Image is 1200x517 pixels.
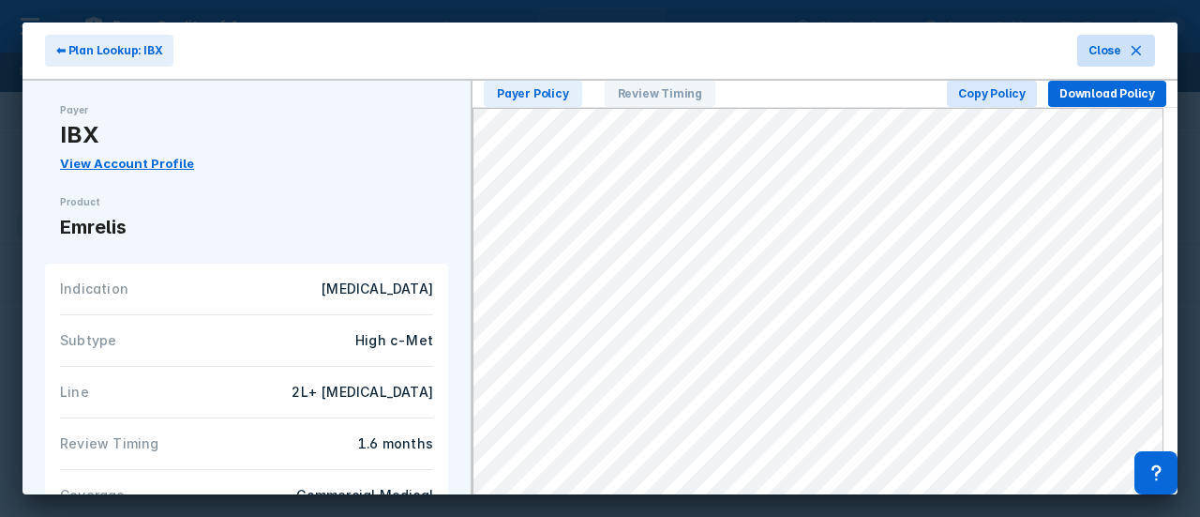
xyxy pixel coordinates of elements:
[258,433,433,454] div: 1.6 months
[60,330,247,351] div: Subtype
[258,279,433,299] div: [MEDICAL_DATA]
[258,330,433,351] div: High c-Met
[1048,83,1166,101] a: Download Policy
[60,121,433,149] div: IBX
[947,81,1037,107] button: Copy Policy
[56,42,162,59] span: ⬅ Plan Lookup: IBX
[258,382,433,403] div: 2L+ [MEDICAL_DATA]
[60,433,247,454] div: Review Timing
[1077,35,1155,67] button: Close
[60,382,247,403] div: Line
[258,485,433,506] div: Commercial Medical
[1059,85,1155,102] span: Download Policy
[60,195,433,209] div: Product
[60,213,433,241] div: Emrelis
[605,81,715,107] span: Review Timing
[60,485,247,506] div: Coverage
[45,35,173,67] button: ⬅ Plan Lookup: IBX
[484,81,582,107] span: Payer Policy
[958,85,1026,102] span: Copy Policy
[1134,451,1177,494] div: Contact Support
[60,103,433,117] div: Payer
[1088,42,1121,59] span: Close
[60,279,247,299] div: Indication
[1048,81,1166,107] button: Download Policy
[60,156,194,171] a: View Account Profile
